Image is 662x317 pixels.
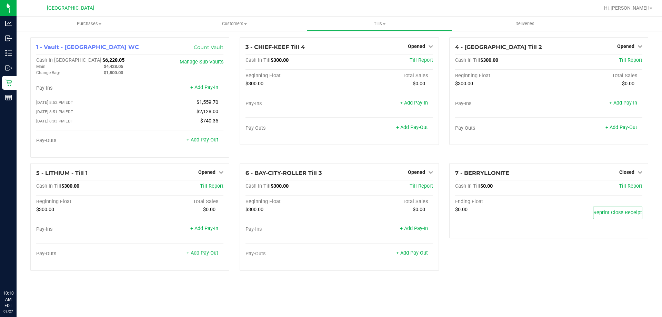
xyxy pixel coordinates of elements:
div: Beginning Float [245,73,339,79]
div: Pay-Outs [36,138,130,144]
span: Opened [408,43,425,49]
span: Till Report [200,183,223,189]
a: + Add Pay-In [609,100,637,106]
div: Total Sales [130,199,224,205]
a: + Add Pay-In [400,100,428,106]
span: [DATE] 8:03 PM EDT [36,119,73,123]
div: Beginning Float [455,73,549,79]
div: Ending Float [455,199,549,205]
span: 6 - BAY-CITY-ROLLER Till 3 [245,170,322,176]
span: Cash In Till [245,183,271,189]
span: Purchases [17,21,162,27]
span: [DATE] 8:51 PM EDT [36,109,73,114]
a: + Add Pay-Out [187,137,218,143]
span: $300.00 [36,207,54,212]
a: + Add Pay-Out [396,125,428,130]
span: Hi, [PERSON_NAME]! [604,5,649,11]
span: 5 - LITHIUM - Till 1 [36,170,88,176]
span: 1 - Vault - [GEOGRAPHIC_DATA] WC [36,44,139,50]
div: Total Sales [339,199,433,205]
a: Till Report [619,57,642,63]
inline-svg: Retail [5,79,12,86]
div: Pay-Outs [36,251,130,257]
span: Cash In Till [455,57,480,63]
span: $6,228.05 [102,57,124,63]
span: $2,128.00 [197,109,218,115]
span: [DATE] 8:52 PM EDT [36,100,73,105]
inline-svg: Inbound [5,35,12,42]
span: $0.00 [203,207,215,212]
span: Cash In [GEOGRAPHIC_DATA]: [36,57,102,63]
span: $0.00 [413,207,425,212]
span: Cash In Till [245,57,271,63]
span: $300.00 [271,57,289,63]
span: $0.00 [413,81,425,87]
a: Deliveries [452,17,598,31]
span: 4 - [GEOGRAPHIC_DATA] Till 2 [455,44,542,50]
div: Pay-Ins [455,101,549,107]
span: $300.00 [271,183,289,189]
span: $1,559.70 [197,99,218,105]
span: Opened [408,169,425,175]
span: $4,428.05 [104,64,123,69]
a: Till Report [410,57,433,63]
span: Tills [307,21,452,27]
div: Pay-Ins [245,226,339,232]
span: Cash In Till [36,183,61,189]
inline-svg: Inventory [5,50,12,57]
a: Manage Sub-Vaults [180,59,223,65]
div: Pay-Outs [455,125,549,131]
a: + Add Pay-Out [605,125,637,130]
span: Cash In Till [455,183,480,189]
inline-svg: Outbound [5,65,12,71]
span: Main: [36,64,47,69]
span: Deliveries [506,21,544,27]
a: + Add Pay-In [400,226,428,231]
span: $300.00 [61,183,79,189]
a: Count Vault [194,44,223,50]
span: $740.35 [200,118,218,124]
a: + Add Pay-Out [396,250,428,256]
a: Till Report [619,183,642,189]
div: Pay-Outs [245,125,339,131]
a: Customers [162,17,307,31]
p: 10:10 AM EDT [3,290,13,309]
span: Customers [162,21,307,27]
span: 7 - BERRYLLONITE [455,170,509,176]
inline-svg: Analytics [5,20,12,27]
button: Reprint Close Receipt [593,207,642,219]
iframe: Resource center [7,262,28,283]
span: Closed [619,169,634,175]
span: $1,800.00 [104,70,123,75]
span: $0.00 [480,183,493,189]
div: Pay-Ins [245,101,339,107]
div: Pay-Ins [36,226,130,232]
div: Pay-Ins [36,85,130,91]
span: Opened [617,43,634,49]
span: Till Report [410,183,433,189]
div: Beginning Float [36,199,130,205]
inline-svg: Reports [5,94,12,101]
div: Total Sales [339,73,433,79]
span: 3 - CHIEF-KEEF Till 4 [245,44,305,50]
span: $0.00 [622,81,634,87]
div: Total Sales [549,73,642,79]
a: + Add Pay-In [190,226,218,231]
span: $300.00 [245,81,263,87]
span: $300.00 [455,81,473,87]
a: + Add Pay-In [190,85,218,90]
a: Tills [307,17,452,31]
a: Purchases [17,17,162,31]
span: $300.00 [245,207,263,212]
div: Beginning Float [245,199,339,205]
span: $0.00 [455,207,468,212]
div: Pay-Outs [245,251,339,257]
span: Change Bag: [36,70,60,75]
span: Reprint Close Receipt [593,210,642,216]
a: + Add Pay-Out [187,250,218,256]
span: $300.00 [480,57,498,63]
span: [GEOGRAPHIC_DATA] [47,5,94,11]
span: Opened [198,169,215,175]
